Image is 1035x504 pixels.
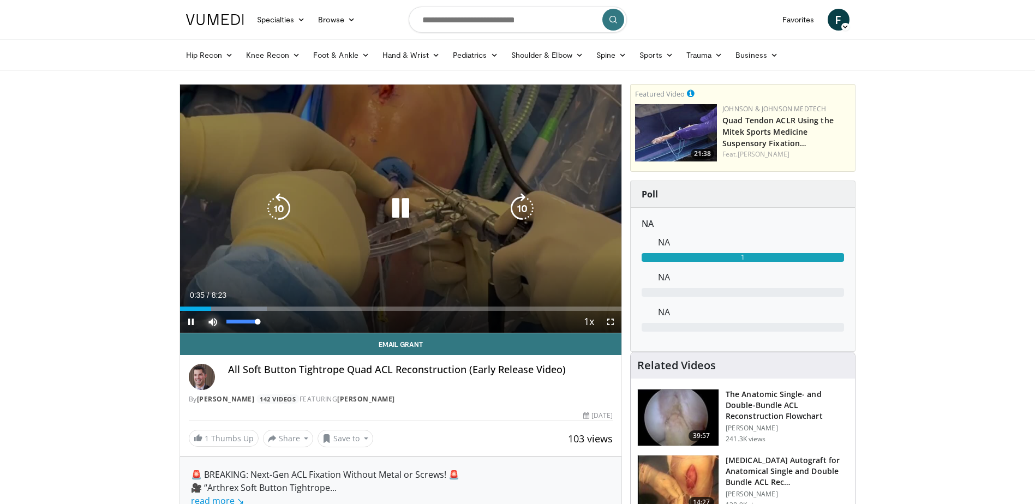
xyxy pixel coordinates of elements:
div: By FEATURING [189,394,613,404]
a: Specialties [250,9,312,31]
dd: NA [650,236,852,249]
dd: NA [650,305,852,319]
a: [PERSON_NAME] [197,394,255,404]
a: Browse [312,9,362,31]
img: Avatar [189,364,215,390]
button: Fullscreen [600,311,621,333]
button: Mute [202,311,224,333]
a: 21:38 [635,104,717,161]
span: 1 [205,433,209,443]
a: [PERSON_NAME] [738,149,789,159]
span: 39:57 [689,430,715,441]
input: Search topics, interventions [409,7,627,33]
video-js: Video Player [180,85,622,333]
h3: [MEDICAL_DATA] Autograft for Anatomical Single and Double Bundle ACL Rec… [726,455,848,488]
a: [PERSON_NAME] [337,394,395,404]
a: Knee Recon [240,44,307,66]
dd: NA [650,271,852,284]
a: Hand & Wrist [376,44,446,66]
h6: NA [642,219,844,229]
p: [PERSON_NAME] [726,424,848,433]
button: Pause [180,311,202,333]
img: b78fd9da-dc16-4fd1-a89d-538d899827f1.150x105_q85_crop-smart_upscale.jpg [635,104,717,161]
span: 21:38 [691,149,714,159]
img: Fu_0_3.png.150x105_q85_crop-smart_upscale.jpg [638,389,719,446]
button: Playback Rate [578,311,600,333]
p: 241.3K views [726,435,765,443]
a: 1 Thumbs Up [189,430,259,447]
a: Spine [590,44,633,66]
div: Volume Level [226,320,258,323]
a: Favorites [776,9,821,31]
div: Feat. [722,149,851,159]
p: [PERSON_NAME] [726,490,848,499]
a: Email Grant [180,333,622,355]
a: 39:57 The Anatomic Single- and Double-Bundle ACL Reconstruction Flowchart [PERSON_NAME] 241.3K views [637,389,848,447]
button: Share [263,430,314,447]
a: Business [729,44,785,66]
img: VuMedi Logo [186,14,244,25]
a: Sports [633,44,680,66]
small: Featured Video [635,89,685,99]
button: Save to [318,430,373,447]
span: 8:23 [212,291,226,299]
div: Progress Bar [180,307,622,311]
div: [DATE] [583,411,613,421]
h4: Related Videos [637,359,716,372]
div: 1 [642,253,844,262]
h3: The Anatomic Single- and Double-Bundle ACL Reconstruction Flowchart [726,389,848,422]
a: Foot & Ankle [307,44,376,66]
span: / [207,291,210,299]
a: Trauma [680,44,729,66]
span: 0:35 [190,291,205,299]
a: F [828,9,849,31]
span: 103 views [568,432,613,445]
a: 142 Videos [256,394,300,404]
a: Hip Recon [180,44,240,66]
a: Quad Tendon ACLR Using the Mitek Sports Medicine Suspensory Fixation… [722,115,834,148]
h4: All Soft Button Tightrope Quad ACL Reconstruction (Early Release Video) [228,364,613,376]
a: Pediatrics [446,44,505,66]
strong: Poll [642,188,658,200]
a: Johnson & Johnson MedTech [722,104,826,113]
a: Shoulder & Elbow [505,44,590,66]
